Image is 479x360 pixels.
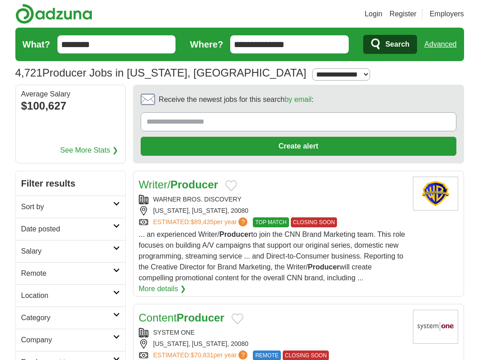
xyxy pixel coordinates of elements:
a: Remote [16,262,125,284]
a: See More Stats ❯ [60,145,118,156]
img: Warner Bros logo [413,177,458,211]
span: ? [238,217,247,226]
button: Add to favorite jobs [232,313,243,324]
a: by email [285,96,312,103]
strong: Producer [171,178,218,191]
a: ESTIMATED:$89,435per year? [153,217,250,227]
strong: Producer [177,312,224,324]
a: Register [389,9,417,19]
a: Writer/Producer [139,178,218,191]
div: Average Salary [21,91,120,98]
button: Search [363,35,417,54]
h2: Remote [21,268,113,279]
button: Create alert [141,137,456,156]
span: TOP MATCH [253,217,289,227]
a: Date posted [16,218,125,240]
a: Category [16,307,125,329]
span: Receive the newest jobs for this search : [159,94,313,105]
a: Company [16,329,125,351]
span: $70,831 [190,351,213,359]
a: Advanced [424,35,456,53]
a: WARNER BROS. DISCOVERY [153,196,242,203]
h2: Sort by [21,202,113,212]
strong: Producer [219,230,251,238]
div: [US_STATE], [US_STATE], 20080 [139,339,406,349]
span: Search [385,35,409,53]
span: ? [238,350,247,360]
span: CLOSING SOON [291,217,337,227]
h2: Date posted [21,224,113,235]
a: Sort by [16,196,125,218]
button: Add to favorite jobs [225,180,237,191]
label: What? [23,38,50,51]
span: ... an experienced Writer/ to join the CNN Brand Marketing team. This role focuses on building A/... [139,230,405,282]
div: [US_STATE], [US_STATE], 20080 [139,206,406,216]
label: Where? [190,38,223,51]
a: Login [365,9,382,19]
img: Adzuna logo [15,4,92,24]
h1: Producer Jobs in [US_STATE], [GEOGRAPHIC_DATA] [15,67,307,79]
h2: Category [21,312,113,323]
h2: Location [21,290,113,301]
a: More details ❯ [139,283,186,294]
h2: Salary [21,246,113,257]
span: $89,435 [190,218,213,226]
strong: Producer [308,263,340,271]
h2: Filter results [16,171,125,196]
a: Employers [430,9,464,19]
a: ContentProducer [139,312,224,324]
a: Salary [16,240,125,262]
a: SYSTEM ONE [153,329,195,336]
span: 4,721 [15,65,43,81]
img: System One logo [413,310,458,344]
div: $100,627 [21,98,120,114]
a: Location [16,284,125,307]
h2: Company [21,335,113,346]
